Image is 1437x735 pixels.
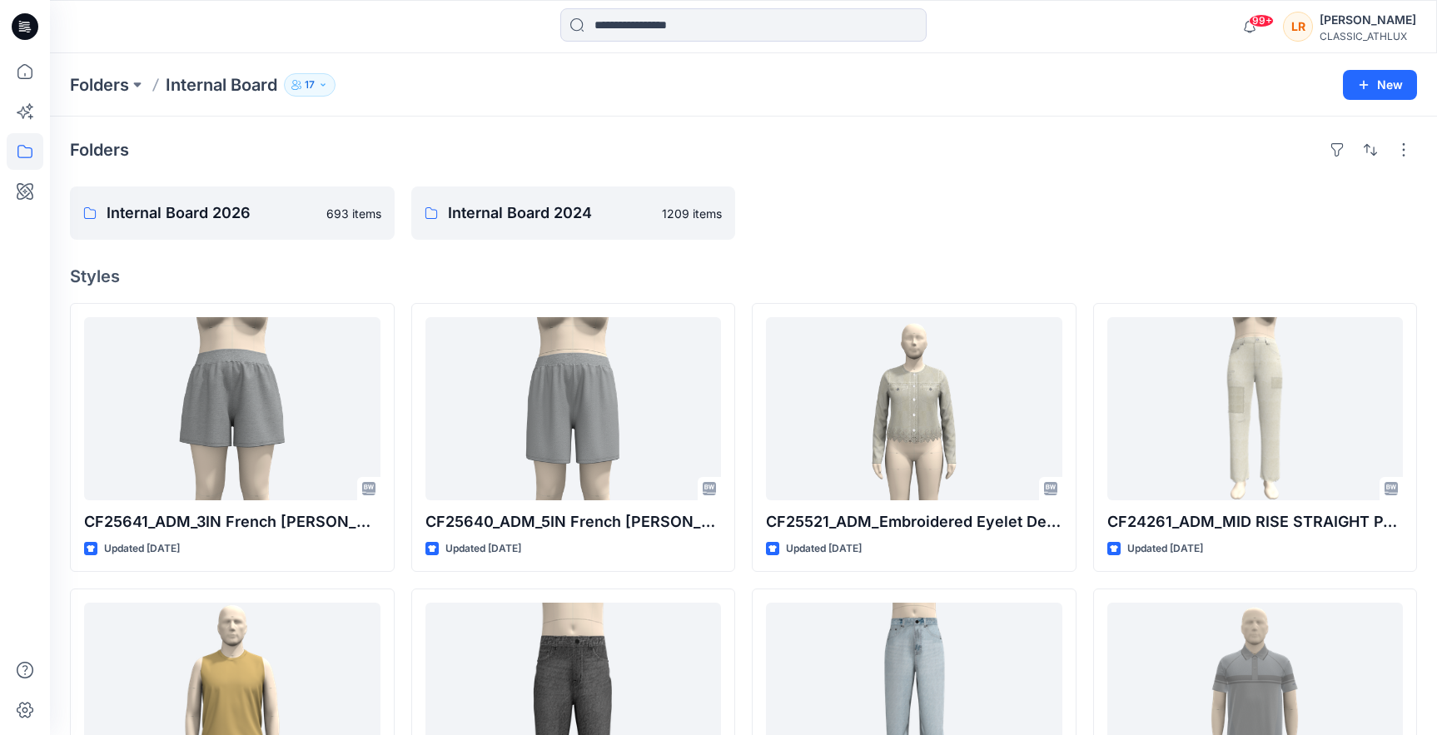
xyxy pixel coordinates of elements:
p: Internal Board 2024 [448,201,653,225]
button: New [1343,70,1417,100]
a: CF25521_ADM_Embroidered Eyelet Denim Lady Jacket [766,317,1062,500]
p: 693 items [326,205,381,222]
p: CF24261_ADM_MID RISE STRAIGHT PATCHWORK ANKLE [PERSON_NAME] [1107,510,1404,534]
a: Internal Board 2026693 items [70,186,395,240]
p: Updated [DATE] [786,540,862,558]
a: Folders [70,73,129,97]
p: 1209 items [662,205,722,222]
a: CF25640_ADM_5IN French Terry Short 24APR25 rev [425,317,722,500]
p: Updated [DATE] [1127,540,1203,558]
h4: Styles [70,266,1417,286]
div: CLASSIC_ATHLUX [1320,30,1416,42]
p: Internal Board [166,73,277,97]
p: Internal Board 2026 [107,201,316,225]
h4: Folders [70,140,129,160]
p: Updated [DATE] [445,540,521,558]
p: CF25640_ADM_5IN French [PERSON_NAME] [DATE] rev [425,510,722,534]
p: Updated [DATE] [104,540,180,558]
p: CF25641_ADM_3IN French [PERSON_NAME] Opt1 [DATE] [84,510,380,534]
a: CF24261_ADM_MID RISE STRAIGHT PATCHWORK ANKLE JEAN [1107,317,1404,500]
button: 17 [284,73,336,97]
p: CF25521_ADM_Embroidered Eyelet Denim [DEMOGRAPHIC_DATA] Jacket [766,510,1062,534]
a: Internal Board 20241209 items [411,186,736,240]
div: [PERSON_NAME] [1320,10,1416,30]
div: LR [1283,12,1313,42]
span: 99+ [1249,14,1274,27]
a: CF25641_ADM_3IN French Terry Short Opt1 25APR25 [84,317,380,500]
p: 17 [305,76,315,94]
